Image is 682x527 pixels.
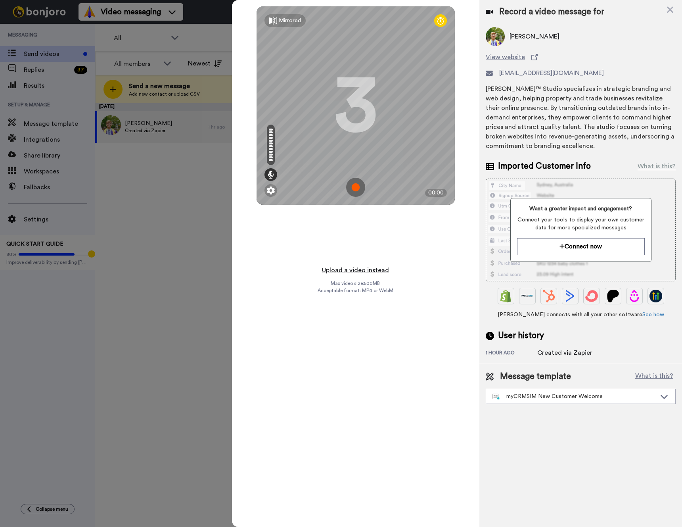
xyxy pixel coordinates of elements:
img: GoHighLevel [649,290,662,302]
img: Ontraport [521,290,534,302]
div: 00:00 [425,189,447,197]
button: Upload a video instead [320,265,391,275]
span: Imported Customer Info [498,160,591,172]
div: What is this? [638,162,676,171]
a: See how [642,312,664,317]
img: nextgen-template.svg [492,394,500,400]
span: Want a greater impact and engagement? [517,205,645,213]
button: What is this? [633,371,676,383]
img: Drip [628,290,641,302]
span: User history [498,330,544,342]
img: Hubspot [542,290,555,302]
span: View website [486,52,525,62]
a: View website [486,52,676,62]
img: ConvertKit [585,290,598,302]
div: 1 hour ago [486,350,537,358]
div: Created via Zapier [537,348,592,358]
button: Connect now [517,238,645,255]
span: [EMAIL_ADDRESS][DOMAIN_NAME] [499,68,604,78]
span: [PERSON_NAME] connects with all your other software [486,311,676,319]
div: 3 [334,76,377,135]
span: Connect your tools to display your own customer data for more specialized messages [517,216,645,232]
div: myCRMSIM New Customer Welcome [492,392,656,400]
img: ActiveCampaign [564,290,577,302]
div: [PERSON_NAME]™ Studio specializes in strategic branding and web design, helping property and trad... [486,84,676,151]
img: Shopify [500,290,512,302]
span: Max video size: 500 MB [331,280,380,287]
img: Patreon [607,290,619,302]
span: Acceptable format: MP4 or WebM [318,287,393,294]
span: Message template [500,371,571,383]
img: ic_gear.svg [267,187,275,194]
img: ic_record_start.svg [346,178,365,197]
